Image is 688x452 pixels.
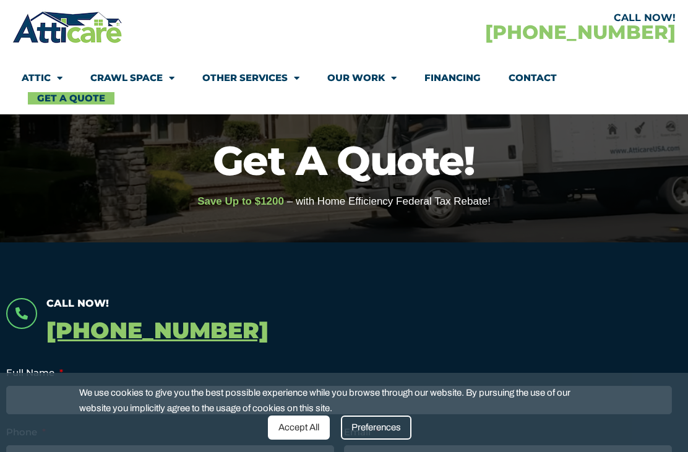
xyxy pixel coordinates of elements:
div: Preferences [341,416,411,440]
span: Save Up to $1200 [197,195,284,207]
div: Accept All [268,416,330,440]
span: Call Now! [46,297,109,309]
nav: Menu [22,64,666,104]
h1: Get A Quote! [6,140,682,181]
a: Our Work [327,64,397,92]
a: Crawl Space [90,64,174,92]
a: Financing [424,64,481,92]
a: Other Services [202,64,299,92]
label: Full Name [6,367,63,379]
span: – with Home Efficiency Federal Tax Rebate! [287,195,491,207]
span: We use cookies to give you the best possible experience while you browse through our website. By ... [79,385,600,416]
a: Attic [22,64,62,92]
a: Get A Quote [28,92,114,104]
div: CALL NOW! [344,13,676,23]
a: Contact [509,64,557,92]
